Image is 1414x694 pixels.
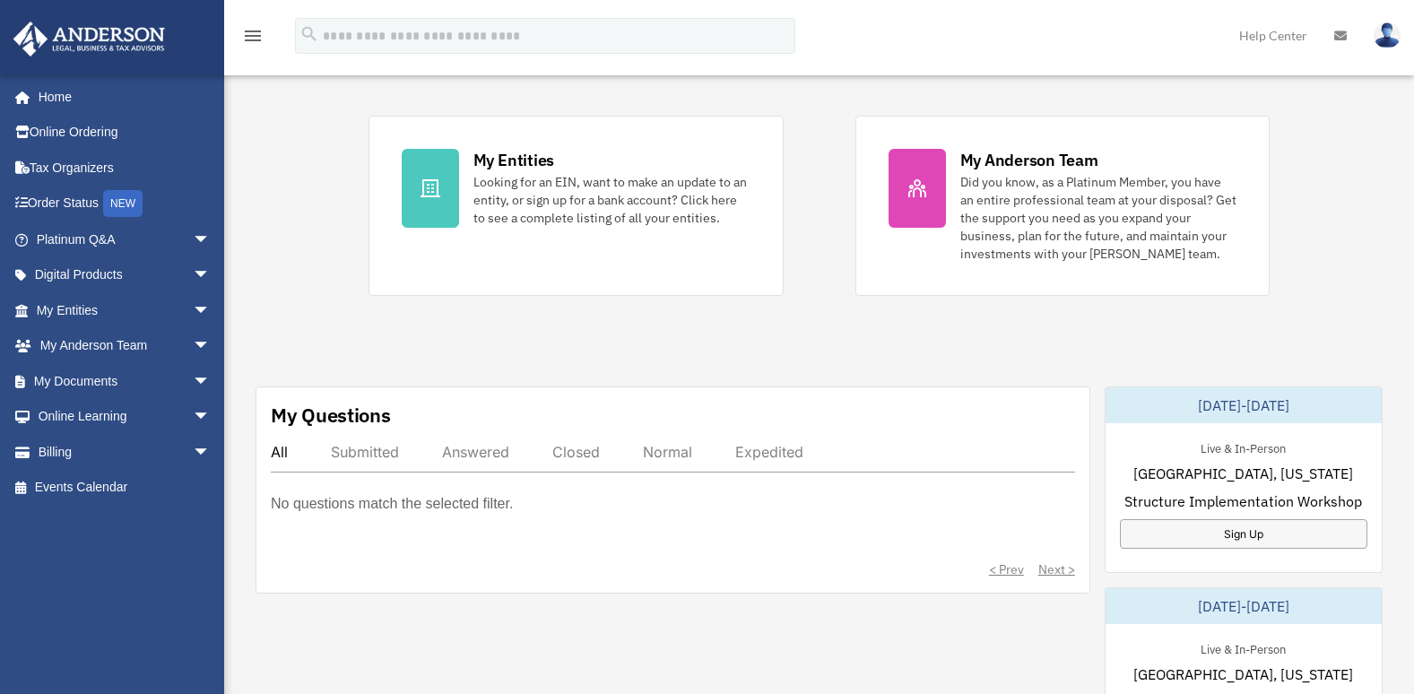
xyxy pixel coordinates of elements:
div: Answered [442,443,509,461]
span: [GEOGRAPHIC_DATA], [US_STATE] [1133,463,1353,484]
span: Structure Implementation Workshop [1124,490,1362,512]
div: NEW [103,190,143,217]
a: Sign Up [1120,519,1367,549]
i: menu [242,25,264,47]
a: Digital Productsarrow_drop_down [13,257,238,293]
a: Tax Organizers [13,150,238,186]
div: Live & In-Person [1186,638,1300,657]
div: Closed [552,443,600,461]
div: All [271,443,288,461]
a: My Documentsarrow_drop_down [13,363,238,399]
span: arrow_drop_down [193,292,229,329]
img: User Pic [1374,22,1401,48]
a: Billingarrow_drop_down [13,434,238,470]
a: Home [13,79,229,115]
a: menu [242,31,264,47]
span: arrow_drop_down [193,221,229,258]
span: arrow_drop_down [193,257,229,294]
div: Looking for an EIN, want to make an update to an entity, or sign up for a bank account? Click her... [473,173,750,227]
div: My Questions [271,402,391,429]
span: [GEOGRAPHIC_DATA], [US_STATE] [1133,664,1353,685]
a: My Anderson Teamarrow_drop_down [13,328,238,364]
img: Anderson Advisors Platinum Portal [8,22,170,56]
span: arrow_drop_down [193,328,229,365]
div: My Entities [473,149,554,171]
a: Order StatusNEW [13,186,238,222]
div: Live & In-Person [1186,438,1300,456]
a: Online Ordering [13,115,238,151]
a: My Anderson Team Did you know, as a Platinum Member, you have an entire professional team at your... [855,116,1271,296]
div: Submitted [331,443,399,461]
div: My Anderson Team [960,149,1098,171]
a: Online Learningarrow_drop_down [13,399,238,435]
a: Events Calendar [13,470,238,506]
a: My Entitiesarrow_drop_down [13,292,238,328]
div: [DATE]-[DATE] [1106,387,1382,423]
span: arrow_drop_down [193,434,229,471]
span: arrow_drop_down [193,363,229,400]
div: Normal [643,443,692,461]
div: Did you know, as a Platinum Member, you have an entire professional team at your disposal? Get th... [960,173,1237,263]
p: No questions match the selected filter. [271,491,513,516]
div: Expedited [735,443,803,461]
i: search [299,24,319,44]
span: arrow_drop_down [193,399,229,436]
div: [DATE]-[DATE] [1106,588,1382,624]
a: My Entities Looking for an EIN, want to make an update to an entity, or sign up for a bank accoun... [369,116,784,296]
a: Platinum Q&Aarrow_drop_down [13,221,238,257]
